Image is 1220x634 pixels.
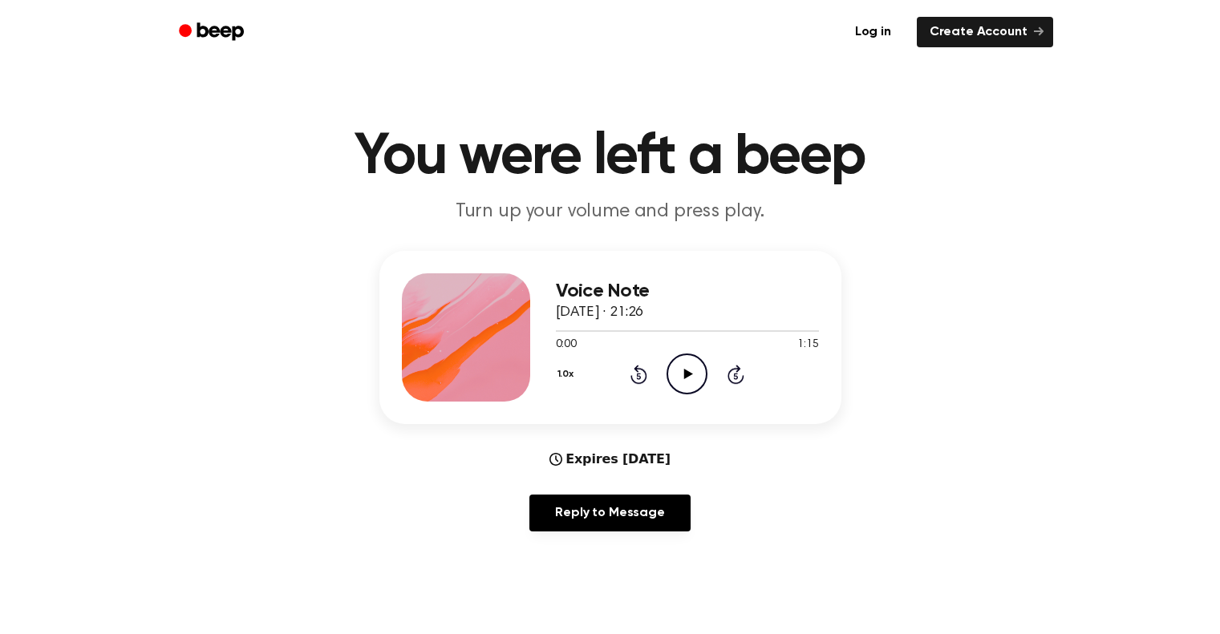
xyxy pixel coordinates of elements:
h1: You were left a beep [200,128,1021,186]
h3: Voice Note [556,281,819,302]
span: 0:00 [556,337,577,353]
div: Expires [DATE] [549,450,671,469]
a: Log in [839,14,907,50]
a: Beep [168,17,258,48]
p: Turn up your volume and press play. [302,199,918,225]
button: 1.0x [556,361,580,388]
span: 1:15 [797,337,818,353]
a: Create Account [917,17,1053,47]
span: [DATE] · 21:26 [556,305,644,320]
a: Reply to Message [529,495,690,531]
